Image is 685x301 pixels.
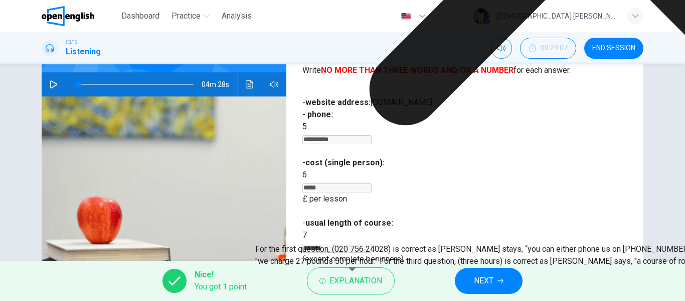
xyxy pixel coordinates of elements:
span: Practice [172,10,201,22]
h1: Listening [66,46,101,58]
span: You got 1 point [195,281,247,293]
span: Analysis [222,10,252,22]
button: Click to see the audio transcription [242,72,258,96]
span: 04m 28s [202,72,237,96]
span: Nice! [195,269,247,281]
span: Explanation [329,274,382,288]
span: NEXT [474,274,493,288]
span: Dashboard [121,10,159,22]
span: IELTS [66,39,77,46]
img: OpenEnglish logo [42,6,94,26]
